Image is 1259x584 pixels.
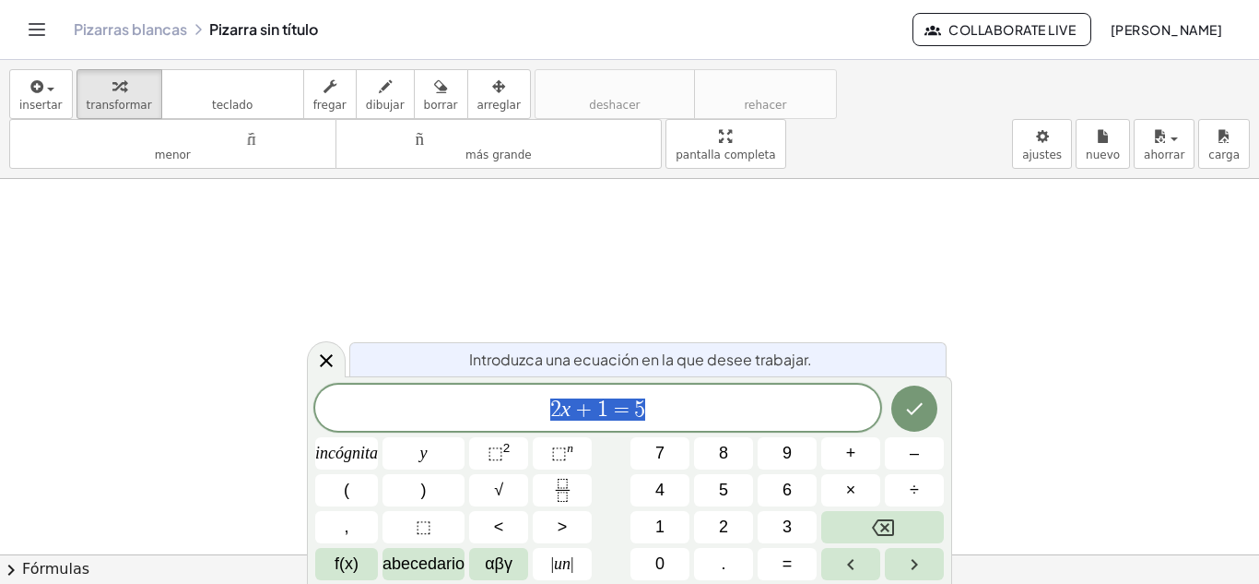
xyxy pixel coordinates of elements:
[758,437,817,470] button: 9
[1022,149,1062,161] font: ajustes
[885,474,944,507] button: Dividir
[469,350,812,369] font: Introduzca una ecuación en la que desee trabajar.
[630,437,689,470] button: 7
[9,69,73,119] button: insertar
[503,441,511,455] font: 2
[315,511,378,543] button: ,
[722,554,726,573] font: .
[382,474,465,507] button: )
[1134,119,1194,169] button: ahorrar
[421,481,427,499] font: )
[782,554,793,573] font: =
[469,474,528,507] button: Raíz cuadrada
[885,548,944,580] button: Flecha derecha
[467,69,531,119] button: arreglar
[477,99,521,112] font: arreglar
[561,397,571,421] var: x
[630,548,689,580] button: 0
[488,444,503,462] font: ⬚
[344,481,349,499] font: (
[416,518,431,536] font: ⬚
[885,437,944,470] button: Menos
[382,548,465,580] button: Alfabeto
[821,511,944,543] button: Retroceso
[533,548,592,580] button: Valor absoluto
[315,548,378,580] button: Funciones
[630,474,689,507] button: 4
[313,99,347,112] font: fregar
[782,481,792,499] font: 6
[494,518,504,536] font: <
[1086,149,1120,161] font: nuevo
[550,554,554,573] font: |
[571,554,574,573] font: |
[303,69,357,119] button: fregar
[533,474,592,507] button: Fracción
[821,437,880,470] button: Más
[469,437,528,470] button: Al cuadrado
[694,474,753,507] button: 5
[533,437,592,470] button: Sobrescrito
[571,399,597,421] span: +
[1110,21,1222,38] span: [PERSON_NAME]
[9,119,336,169] button: tamaño_del_formatomenor
[171,77,294,95] font: teclado
[382,511,465,543] button: Marcador de posición
[782,444,792,462] font: 9
[212,99,253,112] font: teclado
[19,127,326,145] font: tamaño_del_formato
[22,15,52,44] button: Cambiar navegación
[558,518,568,536] font: >
[74,20,187,39] a: Pizarras blancas
[1144,149,1184,161] font: ahorrar
[414,69,468,119] button: borrar
[630,511,689,543] button: 1
[1208,149,1240,161] font: carga
[335,554,359,573] font: f(x)
[719,481,728,499] font: 5
[758,548,817,580] button: Igual
[910,481,919,499] font: ÷
[494,481,503,499] font: √
[694,437,753,470] button: 8
[694,548,753,580] button: .
[782,518,792,536] font: 3
[676,149,776,161] font: pantalla completa
[1012,119,1072,169] button: ajustes
[356,69,415,119] button: dibujar
[535,69,695,119] button: deshacerdeshacer
[694,511,753,543] button: 2
[1076,119,1130,169] button: nuevo
[634,399,645,421] span: 5
[719,444,728,462] font: 8
[315,437,378,470] button: incógnita
[608,399,635,421] span: =
[758,511,817,543] button: 3
[344,518,348,536] font: ,
[655,444,665,462] font: 7
[589,99,640,112] font: deshacer
[891,386,937,432] button: Hecho
[744,99,786,112] font: rehacer
[928,21,1076,38] span: Collaborate Live
[161,69,304,119] button: tecladoteclado
[382,554,465,573] font: abecedario
[315,474,378,507] button: (
[533,511,592,543] button: Más que
[76,69,162,119] button: transformar
[424,99,458,112] font: borrar
[382,437,465,470] button: y
[551,444,567,462] font: ⬚
[554,554,571,573] font: un
[19,99,63,112] font: insertar
[469,548,528,580] button: alfabeto griego
[545,77,685,95] font: deshacer
[465,149,532,161] font: más grande
[366,99,405,112] font: dibujar
[567,441,573,455] font: n
[655,481,665,499] font: 4
[704,77,827,95] font: rehacer
[335,119,663,169] button: tamaño_del_formatomás grande
[485,554,512,573] font: αβγ
[846,481,856,499] font: ×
